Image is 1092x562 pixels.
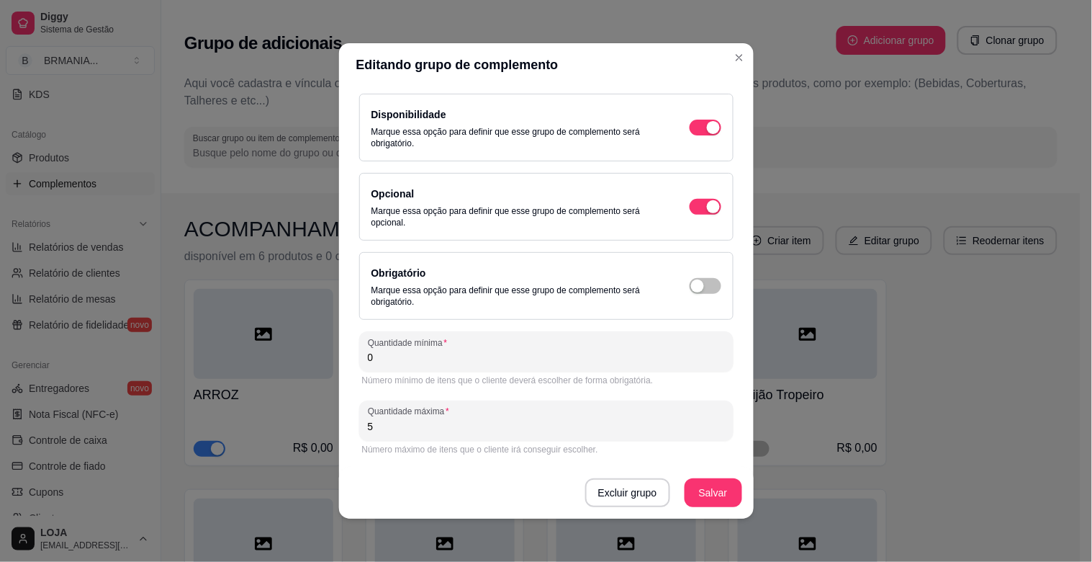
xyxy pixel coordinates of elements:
button: Close [728,46,751,69]
label: Quantidade máxima [368,406,454,418]
p: Marque essa opção para definir que esse grupo de complemento será opcional. [371,205,661,228]
p: Marque essa opção para definir que esse grupo de complemento será obrigatório. [371,285,661,308]
label: Opcional [371,188,415,200]
label: Disponibilidade [371,109,446,120]
button: Salvar [685,478,742,507]
div: Número máximo de itens que o cliente irá conseguir escolher. [362,444,731,455]
header: Editando grupo de complemento [339,43,754,86]
p: Marque essa opção para definir que esse grupo de complemento será obrigatório. [371,126,661,149]
label: Obrigatório [371,267,426,279]
label: Quantidade mínima [368,336,452,349]
div: Número mínimo de itens que o cliente deverá escolher de forma obrigatória. [362,375,731,386]
input: Quantidade máxima [368,419,725,434]
button: Excluir grupo [585,478,670,507]
input: Quantidade mínima [368,350,725,365]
